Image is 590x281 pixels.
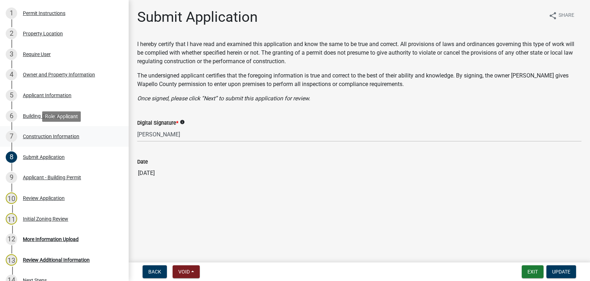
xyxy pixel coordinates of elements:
div: 9 [6,172,17,183]
div: 10 [6,192,17,204]
span: Back [148,269,161,275]
div: Building Contractor [23,114,66,119]
label: Digital Signature [137,121,178,126]
div: More Information Upload [23,237,79,242]
span: Share [559,11,574,20]
div: 8 [6,151,17,163]
button: Update [546,265,576,278]
button: shareShare [543,9,580,22]
div: 7 [6,131,17,142]
label: Date [137,160,148,165]
div: Review Additional Information [23,257,90,262]
div: Owner and Property Information [23,72,95,77]
div: 2 [6,28,17,39]
button: Back [143,265,167,278]
i: Once signed, please click “Next” to submit this application for review. [137,95,310,102]
div: 12 [6,234,17,245]
p: The undersigned applicant certifies that the foregoing information is true and correct to the bes... [137,71,581,89]
div: Initial Zoning Review [23,216,68,221]
div: 3 [6,49,17,60]
div: Applicant Information [23,93,71,98]
h1: Submit Application [137,9,258,26]
p: I hereby certify that I have read and examined this application and know the same to be true and ... [137,40,581,66]
div: 6 [6,110,17,122]
button: Exit [522,265,544,278]
div: Review Application [23,196,65,201]
div: 5 [6,90,17,101]
div: Applicant - Building Permit [23,175,81,180]
i: share [549,11,557,20]
div: 13 [6,254,17,266]
div: 11 [6,213,17,225]
div: Construction Information [23,134,79,139]
div: Role: Applicant [42,111,81,122]
div: Require User [23,52,51,57]
div: Submit Application [23,155,65,160]
div: 1 [6,7,17,19]
div: Permit Instructions [23,11,65,16]
span: Void [178,269,190,275]
i: info [180,120,185,125]
div: 4 [6,69,17,80]
button: Void [173,265,200,278]
div: Property Location [23,31,63,36]
span: Update [552,269,570,275]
